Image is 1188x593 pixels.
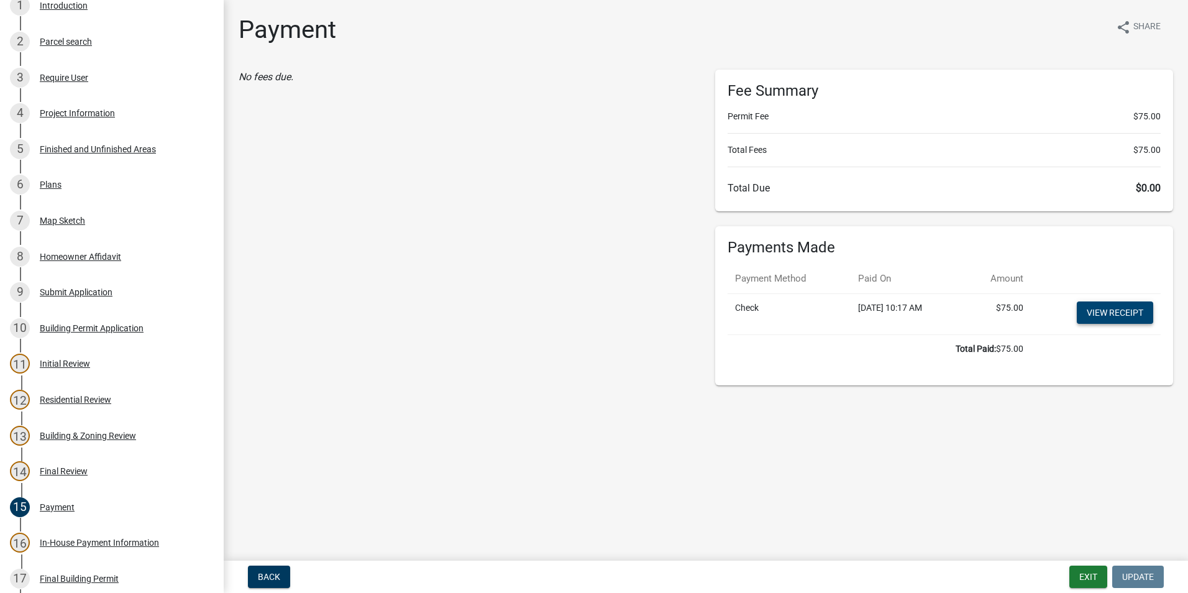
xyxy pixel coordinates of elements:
span: $75.00 [1133,144,1161,157]
th: Paid On [851,264,963,293]
button: shareShare [1106,15,1171,39]
button: Exit [1069,566,1107,588]
div: 2 [10,32,30,52]
div: 8 [10,247,30,267]
div: 6 [10,175,30,195]
i: share [1116,20,1131,35]
h6: Fee Summary [728,82,1161,100]
div: Finished and Unfinished Areas [40,145,156,154]
h6: Payments Made [728,239,1161,257]
i: No fees due. [239,71,293,83]
td: Check [728,293,851,334]
div: 16 [10,533,30,553]
h6: Total Due [728,182,1161,194]
div: Map Sketch [40,216,85,225]
td: $75.00 [728,334,1031,363]
div: In-House Payment Information [40,538,159,547]
div: Require User [40,73,88,82]
b: Total Paid: [956,344,996,354]
li: Permit Fee [728,110,1161,123]
div: Project Information [40,109,115,117]
th: Amount [962,264,1031,293]
div: 14 [10,461,30,481]
div: 17 [10,569,30,589]
div: Initial Review [40,359,90,368]
span: Update [1122,572,1154,582]
span: $0.00 [1136,182,1161,194]
div: Residential Review [40,395,111,404]
div: 9 [10,282,30,302]
div: 4 [10,103,30,123]
div: 11 [10,354,30,374]
div: 13 [10,426,30,446]
td: [DATE] 10:17 AM [851,293,963,334]
div: Final Building Permit [40,574,119,583]
td: $75.00 [962,293,1031,334]
div: 5 [10,139,30,159]
div: 15 [10,497,30,517]
div: Plans [40,180,62,189]
div: Building Permit Application [40,324,144,333]
div: Submit Application [40,288,112,296]
div: 7 [10,211,30,231]
button: Update [1112,566,1164,588]
span: Back [258,572,280,582]
h1: Payment [239,15,336,45]
span: Share [1133,20,1161,35]
div: Introduction [40,1,88,10]
div: Payment [40,503,75,512]
li: Total Fees [728,144,1161,157]
div: Homeowner Affidavit [40,252,121,261]
div: 12 [10,390,30,410]
div: Parcel search [40,37,92,46]
div: Building & Zoning Review [40,431,136,440]
div: Final Review [40,467,88,476]
div: 3 [10,68,30,88]
button: Back [248,566,290,588]
div: 10 [10,318,30,338]
span: $75.00 [1133,110,1161,123]
th: Payment Method [728,264,851,293]
a: View receipt [1077,301,1153,324]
